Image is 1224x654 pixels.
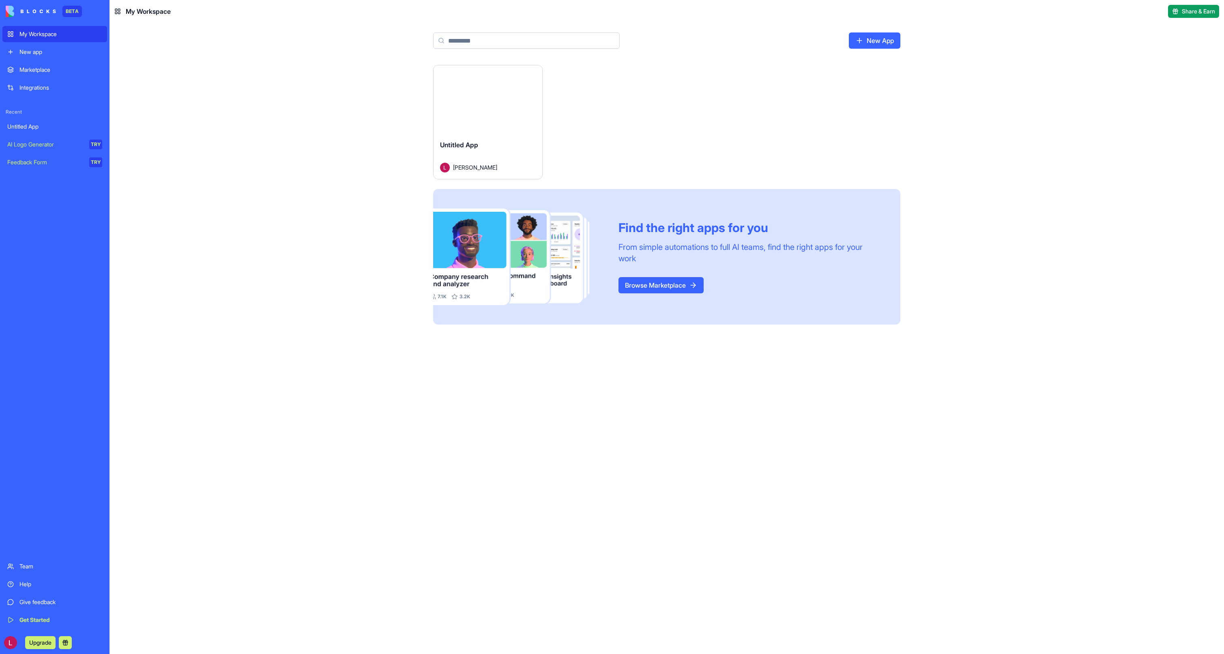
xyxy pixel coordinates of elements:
[849,32,900,49] a: New App
[1182,7,1215,15] span: Share & Earn
[440,163,450,172] img: Avatar
[2,594,107,610] a: Give feedback
[2,154,107,170] a: Feedback FormTRY
[4,636,17,649] img: ACg8ocLUpjuhfW6neVsSDqpjvQVyPteKvMR9pmNfKyLBCZD4-RjukQ=s96-c
[126,6,171,16] span: My Workspace
[618,277,704,293] a: Browse Marketplace
[2,62,107,78] a: Marketplace
[453,163,497,172] span: [PERSON_NAME]
[440,141,478,149] span: Untitled App
[2,26,107,42] a: My Workspace
[2,44,107,60] a: New app
[19,562,102,570] div: Team
[19,48,102,56] div: New app
[62,6,82,17] div: BETA
[19,66,102,74] div: Marketplace
[2,612,107,628] a: Get Started
[2,80,107,96] a: Integrations
[7,158,84,166] div: Feedback Form
[2,118,107,135] a: Untitled App
[2,136,107,153] a: AI Logo GeneratorTRY
[6,6,56,17] img: logo
[618,220,881,235] div: Find the right apps for you
[25,638,56,646] a: Upgrade
[89,140,102,149] div: TRY
[433,209,606,305] img: Frame_181_egmpey.png
[433,65,543,179] a: Untitled AppAvatar[PERSON_NAME]
[19,30,102,38] div: My Workspace
[618,241,881,264] div: From simple automations to full AI teams, find the right apps for your work
[2,576,107,592] a: Help
[2,558,107,574] a: Team
[1168,5,1219,18] button: Share & Earn
[19,84,102,92] div: Integrations
[19,616,102,624] div: Get Started
[89,157,102,167] div: TRY
[19,598,102,606] div: Give feedback
[6,6,82,17] a: BETA
[25,636,56,649] button: Upgrade
[19,580,102,588] div: Help
[7,123,102,131] div: Untitled App
[2,109,107,115] span: Recent
[7,140,84,148] div: AI Logo Generator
